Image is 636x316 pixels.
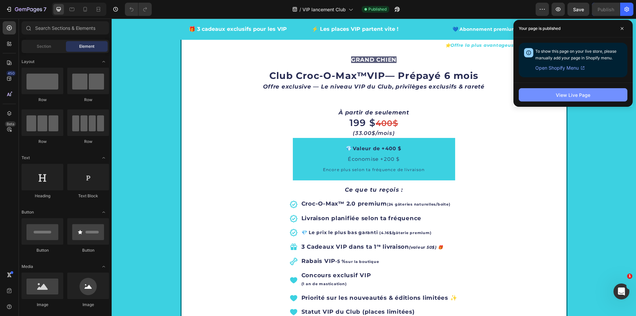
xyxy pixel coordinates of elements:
i: Ce que tu reçois : [233,168,291,174]
span: 199 $ [238,98,264,110]
span: Published [368,6,387,12]
span: Encore plus selon ta fréquence de livraison [211,149,313,154]
span: / [299,6,301,13]
span: 1 [627,274,632,279]
span: Media [22,264,33,270]
i: (valeur 50$) 🎁 [297,226,332,231]
span: 💎 Le prix le plus bas garanti [190,211,266,217]
span: Toggle open [98,153,109,163]
div: View Live Page [556,92,590,98]
p: À partir de seulement [76,90,449,98]
div: 450 [6,71,16,76]
button: View Live Page [519,88,627,101]
iframe: Intercom live chat [613,284,629,299]
span: Toggle open [98,56,109,67]
span: VIP lancement Club [302,6,346,13]
div: Button [67,247,109,253]
button: Publish [592,3,620,16]
i: Offre exclusive — Le niveau VIP du Club, privilèges exclusifs & rareté [151,65,373,71]
div: Image [67,302,109,308]
div: Row [22,139,63,145]
span: (1 an de mastication) [190,263,235,268]
p: Concours exclusif VIP [190,253,346,270]
div: Text Block [67,193,109,199]
p: Priorité sur les nouveautés & éditions limitées ✨ [190,276,346,284]
p: Your page is published [519,25,560,32]
span: Button [22,209,34,215]
strong: Valeur de +400 $ [241,127,290,133]
span: Open Shopify Menu [535,64,579,72]
div: Heading [22,193,63,199]
p: Livraison planifiée selon ta fréquence [190,196,346,204]
i: Offre la plus avantageuse – places limitées [339,24,449,29]
input: Search Sections & Elements [22,21,109,34]
s: 400$ [264,100,287,109]
div: Row [67,139,109,145]
p: Rabais VIP [190,239,346,247]
p: Croc-O-Max™ 2.0 premium [190,181,346,190]
div: Row [22,97,63,103]
span: Element [79,43,94,49]
i: (33.00$/mois) [241,111,283,118]
p: 3 Cadeaux VIP dans ta 1ʳᵉ livraison [190,224,346,233]
span: ⭐ [334,24,449,29]
span: sur la boutique [234,241,267,245]
div: Row [67,97,109,103]
button: 7 [3,3,49,16]
span: Text [22,155,30,161]
div: Beta [5,121,16,127]
span: -5 % [224,240,234,246]
div: Undo/Redo [125,3,152,16]
span: Save [573,7,584,12]
p: Statut VIP du Club (places limitées) [190,289,346,297]
span: Layout [22,59,34,65]
span: (4.16$/gâterie premium) [268,212,320,217]
span: To show this page on your live store, please manually add your page in Shopify menu. [535,49,616,60]
p: 7 [43,5,46,13]
span: Toggle open [98,261,109,272]
span: Toggle open [98,207,109,218]
span: Économise +200 $ [236,137,288,144]
div: Button [22,247,63,253]
span: (24 gâteries naturelles/boîte) [275,183,339,188]
div: Image [22,302,63,308]
iframe: Design area [112,19,636,316]
span: 💎 [234,127,290,133]
span: Section [37,43,51,49]
button: Save [567,3,589,16]
div: Publish [598,6,614,13]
